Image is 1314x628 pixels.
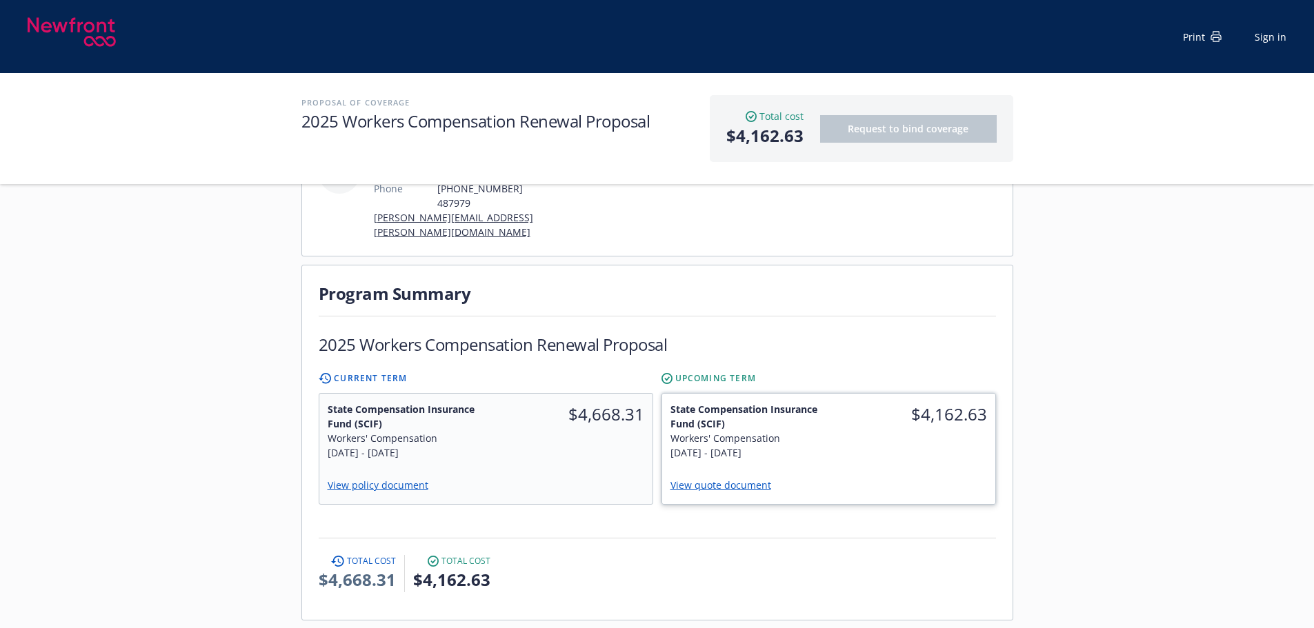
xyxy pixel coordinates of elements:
a: [PERSON_NAME][EMAIL_ADDRESS][PERSON_NAME][DOMAIN_NAME] [374,211,533,239]
h1: 2025 Workers Compensation Renewal Proposal [319,333,668,356]
span: $4,162.63 [726,123,804,148]
span: State Compensation Insurance Fund (SCIF) [328,402,478,431]
a: View quote document [670,478,782,492]
span: Request to bind coverage [848,122,968,135]
div: Print [1183,30,1222,44]
span: State Compensation Insurance Fund (SCIF) [670,402,821,431]
button: Request to bind coverage [820,115,997,143]
div: Workers' Compensation [670,431,821,445]
div: Workers' Compensation [328,431,478,445]
a: View policy document [328,478,439,492]
h1: 2025 Workers Compensation Renewal Proposal [301,110,696,132]
div: [DATE] - [DATE] [328,445,478,460]
span: Upcoming Term [675,372,757,385]
span: $4,668.31 [319,567,396,592]
span: $4,668.31 [494,402,644,427]
span: $4,162.63 [413,567,490,592]
span: [PHONE_NUMBER] 487979 [437,181,542,210]
span: Current Term [334,372,407,385]
span: Total cost [347,555,396,567]
a: Sign in [1255,30,1286,44]
span: Total cost [759,109,804,123]
div: [DATE] - [DATE] [670,445,821,460]
span: Total cost [441,555,490,567]
h2: Proposal of coverage [301,95,696,110]
span: $4,162.63 [837,402,987,427]
span: Phone [374,181,403,196]
h1: Program Summary [319,282,996,305]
